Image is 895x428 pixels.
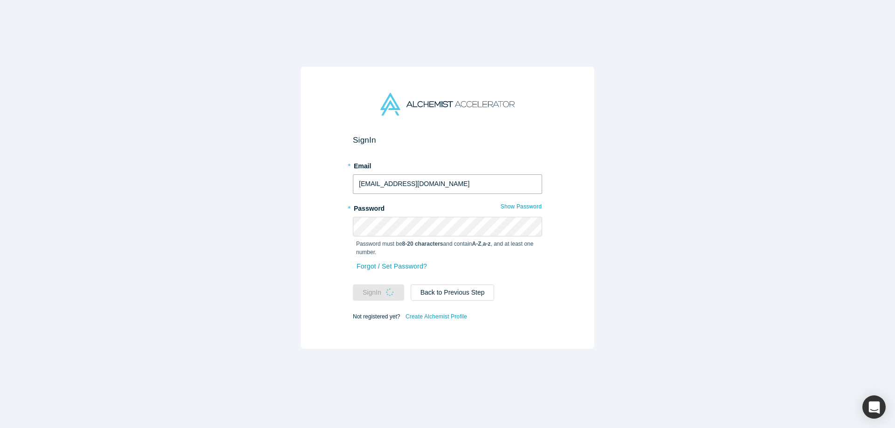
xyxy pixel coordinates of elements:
button: Show Password [500,200,542,213]
a: Forgot / Set Password? [356,258,427,275]
button: Back to Previous Step [411,284,495,301]
span: Not registered yet? [353,313,400,319]
strong: a-z [483,241,491,247]
img: Alchemist Accelerator Logo [380,93,515,116]
label: Email [353,158,542,171]
strong: A-Z [472,241,482,247]
h2: Sign In [353,135,542,145]
strong: 8-20 characters [402,241,443,247]
button: SignIn [353,284,404,301]
label: Password [353,200,542,214]
p: Password must be and contain , , and at least one number. [356,240,539,256]
a: Create Alchemist Profile [405,311,468,323]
